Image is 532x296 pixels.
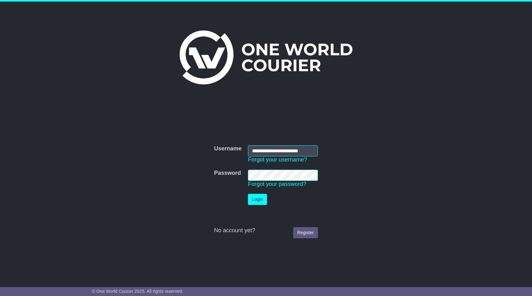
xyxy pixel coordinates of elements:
span: © One World Courier 2025. All rights reserved. [92,289,183,294]
div: No account yet? [214,227,318,234]
label: Username [214,145,242,152]
img: One World [180,30,352,84]
a: Register [293,227,318,238]
a: Forgot your password? [248,181,306,187]
a: Forgot your username? [248,156,307,163]
label: Password [214,170,241,177]
button: Login [248,194,267,205]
